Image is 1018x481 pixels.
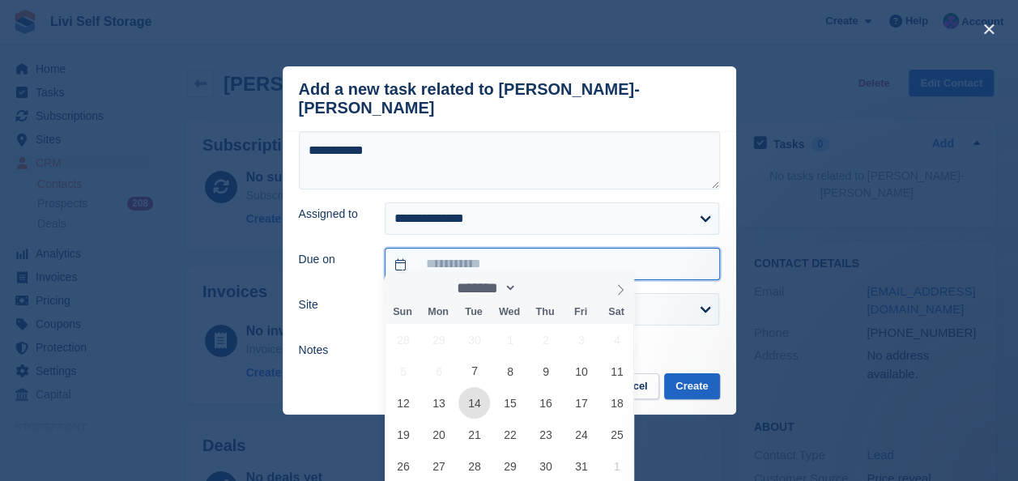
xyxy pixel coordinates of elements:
[565,387,597,419] span: October 17, 2025
[565,324,597,355] span: October 3, 2025
[299,342,366,359] label: Notes
[530,419,561,450] span: October 23, 2025
[423,419,454,450] span: October 20, 2025
[530,324,561,355] span: October 2, 2025
[563,307,598,317] span: Fri
[387,419,419,450] span: October 19, 2025
[565,355,597,387] span: October 10, 2025
[420,307,456,317] span: Mon
[517,279,568,296] input: Year
[423,387,454,419] span: October 13, 2025
[299,296,366,313] label: Site
[527,307,563,317] span: Thu
[458,387,490,419] span: October 14, 2025
[565,419,597,450] span: October 24, 2025
[601,355,633,387] span: October 11, 2025
[494,324,526,355] span: October 1, 2025
[458,355,490,387] span: October 7, 2025
[451,279,517,296] select: Month
[601,387,633,419] span: October 18, 2025
[458,324,490,355] span: September 30, 2025
[494,355,526,387] span: October 8, 2025
[530,387,561,419] span: October 16, 2025
[387,387,419,419] span: October 12, 2025
[456,307,492,317] span: Tue
[458,419,490,450] span: October 21, 2025
[598,307,634,317] span: Sat
[494,419,526,450] span: October 22, 2025
[530,355,561,387] span: October 9, 2025
[601,419,633,450] span: October 25, 2025
[299,251,366,268] label: Due on
[492,307,527,317] span: Wed
[494,387,526,419] span: October 15, 2025
[387,355,419,387] span: October 5, 2025
[664,373,719,400] button: Create
[299,80,720,117] div: Add a new task related to [PERSON_NAME]-[PERSON_NAME]
[299,206,366,223] label: Assigned to
[385,307,420,317] span: Sun
[423,324,454,355] span: September 29, 2025
[423,355,454,387] span: October 6, 2025
[976,16,1002,42] button: close
[387,324,419,355] span: September 28, 2025
[601,324,633,355] span: October 4, 2025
